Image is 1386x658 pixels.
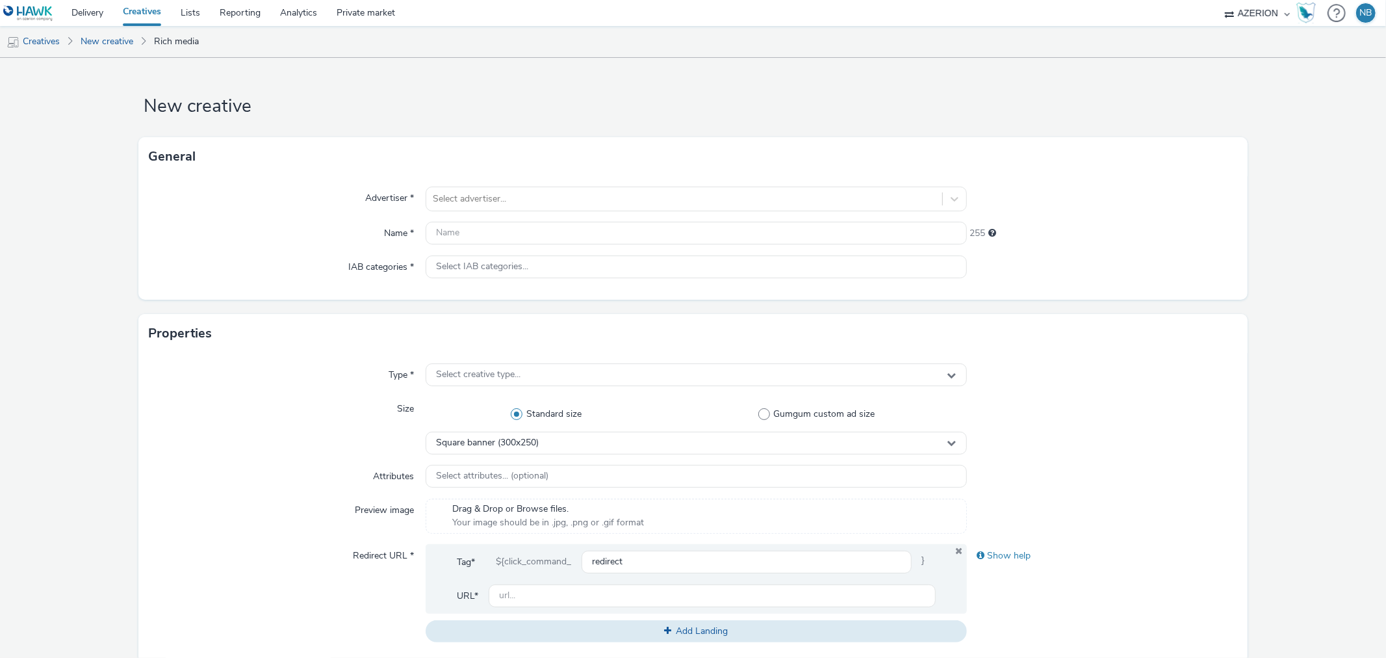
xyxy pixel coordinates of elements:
[426,222,966,244] input: Name
[148,26,205,57] a: Rich media
[138,94,1247,119] h1: New creative
[774,408,875,421] span: Gumgum custom ad size
[379,222,419,240] label: Name *
[383,363,419,382] label: Type *
[1360,3,1372,23] div: NB
[6,36,19,49] img: mobile
[452,516,644,529] span: Your image should be in .jpg, .png or .gif format
[676,625,728,637] span: Add Landing
[392,397,419,415] label: Size
[489,585,935,607] input: url...
[970,227,986,240] span: 255
[350,499,419,517] label: Preview image
[343,256,419,274] label: IAB categories *
[436,369,520,380] span: Select creative type...
[436,471,548,482] span: Select attributes... (optional)
[436,438,539,449] span: Square banner (300x250)
[967,544,1237,568] div: Show help
[989,227,997,240] div: Maximum 255 characters
[436,261,528,272] span: Select IAB categories...
[368,465,419,483] label: Attributes
[148,324,212,343] h3: Properties
[426,620,966,642] button: Add Landing
[452,503,644,516] span: Drag & Drop or Browse files.
[148,147,196,166] h3: General
[1296,3,1321,23] a: Hawk Academy
[74,26,140,57] a: New creative
[3,5,53,21] img: undefined Logo
[360,187,419,205] label: Advertiser *
[526,408,582,421] span: Standard size
[348,544,419,562] label: Redirect URL *
[912,551,936,574] span: }
[485,551,582,574] div: ${click_command_
[1296,3,1316,23] img: Hawk Academy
